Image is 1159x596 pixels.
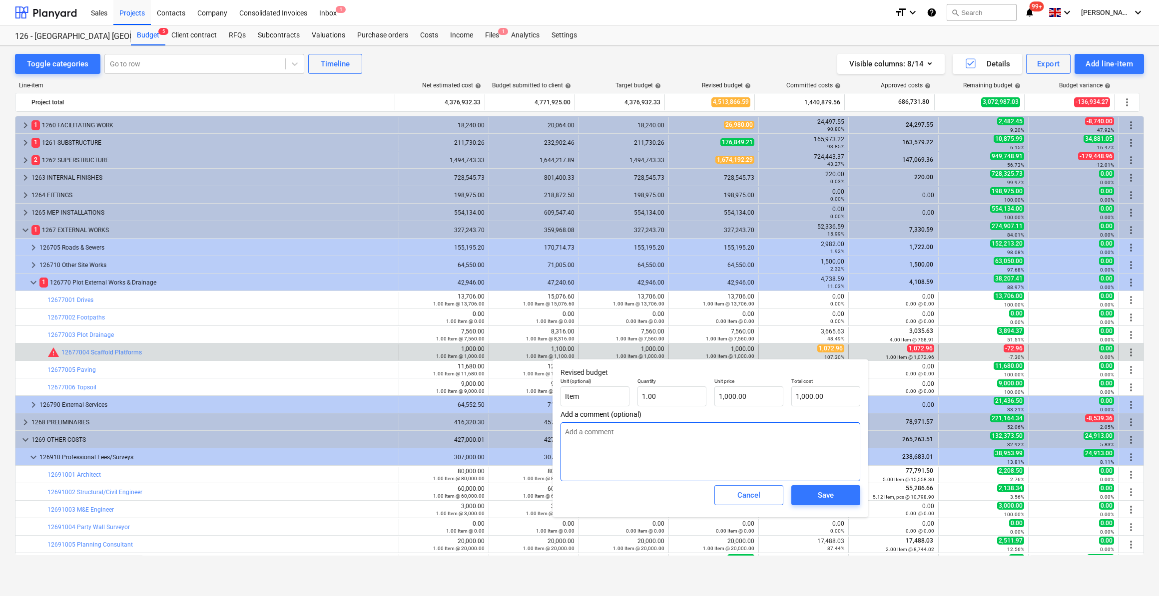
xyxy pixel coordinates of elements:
[1030,1,1044,11] span: 99+
[827,284,844,289] small: 11.03%
[715,156,754,164] span: 1,674,192.29
[1007,285,1024,290] small: 88.97%
[1125,329,1137,341] span: More actions
[47,366,96,373] a: 12677005 Paving
[853,293,934,307] div: 0.00
[399,94,481,110] div: 4,376,932.33
[1099,205,1114,213] span: 0.00
[39,275,395,291] div: 126770 Plot External Works & Drainage
[47,384,96,391] a: 12677006 Topsoil
[493,139,575,146] div: 232,902.46
[737,489,760,502] div: Cancel
[1100,180,1114,185] small: 0.00%
[1025,6,1035,18] i: notifications
[489,94,571,110] div: 4,771,925.00
[351,25,414,45] div: Purchase orders
[818,489,834,502] div: Save
[1037,57,1060,70] div: Export
[1013,83,1021,89] span: help
[1099,187,1114,195] span: 0.00
[1109,548,1159,596] iframe: Chat Widget
[403,192,485,199] div: 198,975.00
[306,25,351,45] a: Valuations
[493,279,575,286] div: 47,240.60
[763,258,844,272] div: 1,500.00
[895,6,907,18] i: format_size
[31,135,395,151] div: 1261 SUBSTRUCTURE
[703,301,754,306] small: 1.00 Item @ 13,706.00
[19,207,31,219] span: keyboard_arrow_right
[19,434,31,446] span: keyboard_arrow_down
[1010,145,1024,150] small: 6.15%
[47,314,105,321] a: 12677002 Footpaths
[1125,434,1137,446] span: More actions
[1010,127,1024,133] small: 9.20%
[724,121,754,129] span: 26,980.00
[523,293,575,307] div: 15,076.60
[1100,250,1114,255] small: 0.00%
[615,82,661,89] div: Target budget
[1007,250,1024,255] small: 98.08%
[15,54,100,74] button: Toggle categories
[913,174,934,181] span: 220.00
[31,120,40,130] span: 1
[714,485,783,505] button: Cancel
[908,226,934,233] span: 7,330.59
[1074,97,1110,107] span: -136,934.27
[1125,189,1137,201] span: More actions
[743,83,751,89] span: help
[403,244,485,251] div: 155,195.20
[1125,504,1137,516] span: More actions
[1099,309,1114,317] span: 0.00
[626,310,664,324] div: 0.00
[1099,222,1114,230] span: 0.00
[321,57,350,70] div: Timeline
[953,54,1022,74] button: Details
[1004,197,1024,203] small: 100.00%
[927,6,937,18] i: Knowledge base
[1099,275,1114,283] span: 0.00
[763,188,844,202] div: 0.00
[963,82,1021,89] div: Remaining budget
[1125,451,1137,463] span: More actions
[907,6,919,18] i: keyboard_arrow_down
[1125,486,1137,498] span: More actions
[1086,57,1133,70] div: Add line-item
[827,144,844,149] small: 93.85%
[1125,259,1137,271] span: More actions
[1059,82,1111,89] div: Budget variance
[906,301,934,306] small: 0.00 @ 0.00
[990,187,1024,195] span: 198,975.00
[990,170,1024,178] span: 728,325.73
[493,192,575,199] div: 218,872.50
[31,152,395,168] div: 1262 SUPERSTRUCTURE
[1099,257,1114,265] span: 0.00
[1125,277,1137,289] span: More actions
[308,54,362,74] button: Timeline
[791,485,860,505] button: Save
[436,328,485,342] div: 7,560.00
[19,224,31,236] span: keyboard_arrow_down
[1099,240,1114,248] span: 0.00
[994,275,1024,283] span: 38,207.41
[923,83,931,89] span: help
[31,170,395,186] div: 1263 INTERNAL FINISHES
[1096,127,1114,133] small: -47.92%
[653,83,661,89] span: help
[673,192,754,199] div: 198,975.00
[853,209,934,216] div: 0.00
[15,82,396,89] div: Line-item
[908,327,934,334] span: 3,035.63
[994,257,1024,265] span: 63,050.00
[27,277,39,289] span: keyboard_arrow_down
[901,139,934,146] span: 163,579.22
[433,301,485,306] small: 1.00 Item @ 13,706.00
[433,293,485,307] div: 13,706.00
[31,222,395,238] div: 1267 EXTERNAL WORKS
[19,416,31,428] span: keyboard_arrow_right
[1125,207,1137,219] span: More actions
[19,172,31,184] span: keyboard_arrow_right
[908,261,934,268] span: 1,500.00
[1125,294,1137,306] span: More actions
